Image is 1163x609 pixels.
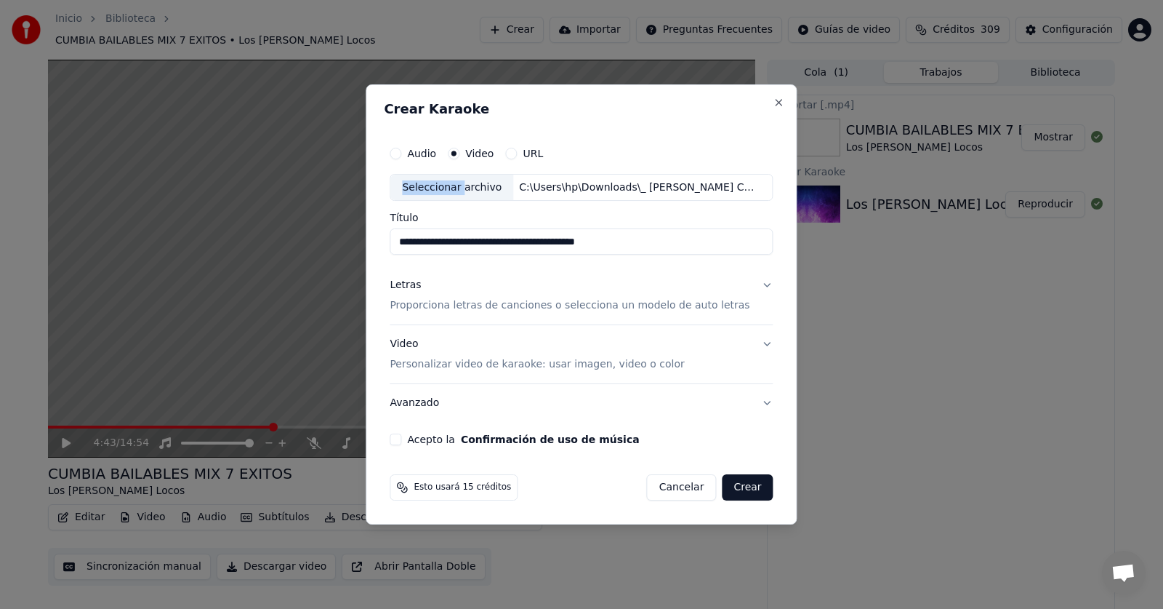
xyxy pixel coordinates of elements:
p: Proporciona letras de canciones o selecciona un modelo de auto letras [390,299,749,314]
p: Personalizar video de karaoke: usar imagen, video o color [390,357,684,372]
label: Acepto la [407,434,639,445]
span: Esto usará 15 créditos [414,482,511,493]
label: Título [390,213,773,223]
label: Video [465,148,494,159]
div: Seleccionar archivo [390,175,513,201]
button: Crear [722,474,773,501]
div: C:\Users\hp\Downloads\_ [PERSON_NAME] CUMBIAS MIX _ BY DJ [PERSON_NAME] _.mp4 [513,180,760,195]
div: Letras [390,279,421,293]
label: Audio [407,148,436,159]
button: Cancelar [647,474,717,501]
h2: Crear Karaoke [384,103,778,116]
button: Acepto la [461,434,640,445]
button: VideoPersonalizar video de karaoke: usar imagen, video o color [390,326,773,384]
div: Video [390,338,684,373]
label: URL [523,148,543,159]
button: Avanzado [390,384,773,422]
button: LetrasProporciona letras de canciones o selecciona un modelo de auto letras [390,267,773,325]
